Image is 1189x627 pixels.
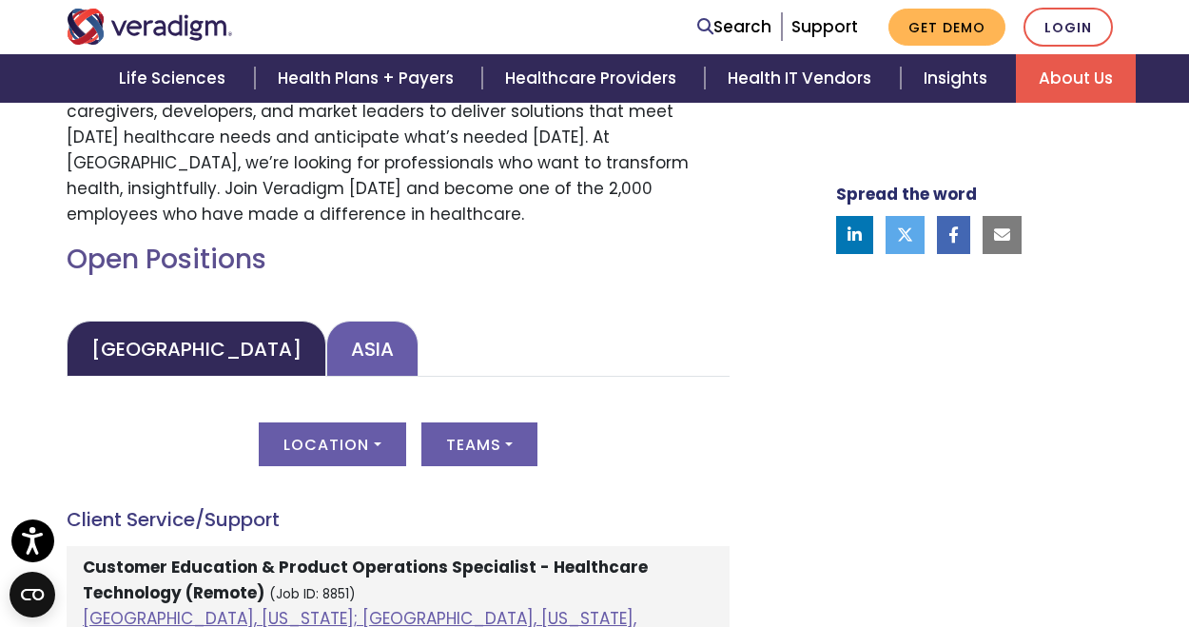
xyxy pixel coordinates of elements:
[67,321,326,377] a: [GEOGRAPHIC_DATA]
[1023,8,1113,47] a: Login
[67,244,730,276] h2: Open Positions
[67,9,233,45] img: Veradigm logo
[326,321,419,377] a: Asia
[888,9,1005,46] a: Get Demo
[83,556,648,604] strong: Customer Education & Product Operations Specialist - Healthcare Technology (Remote)
[255,54,482,103] a: Health Plans + Payers
[67,508,730,531] h4: Client Service/Support
[96,54,254,103] a: Life Sciences
[1016,54,1136,103] a: About Us
[269,585,356,603] small: (Job ID: 8851)
[482,54,705,103] a: Healthcare Providers
[705,54,900,103] a: Health IT Vendors
[421,422,537,466] button: Teams
[836,183,977,206] strong: Spread the word
[697,14,771,40] a: Search
[67,72,730,227] p: Join a passionate team of dedicated associates who work side-by-side with caregivers, developers,...
[10,572,55,617] button: Open CMP widget
[791,15,858,38] a: Support
[259,422,405,466] button: Location
[901,54,1016,103] a: Insights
